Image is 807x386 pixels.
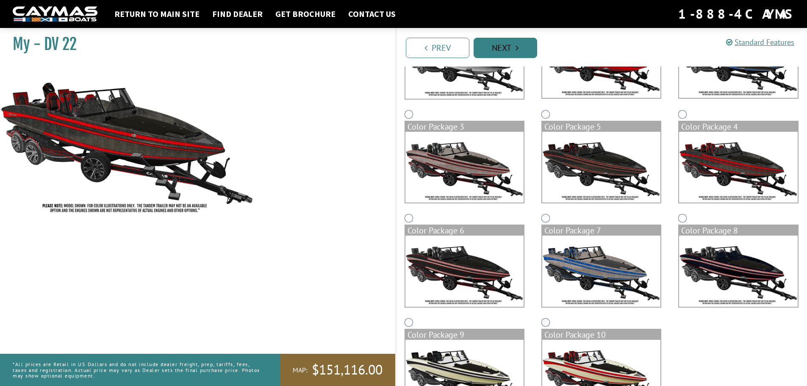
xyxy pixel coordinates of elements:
a: Get Brochure [271,8,340,19]
span: $151,116.00 [312,361,383,379]
div: Color Package 9 [405,330,524,340]
div: Color Package 5 [542,122,660,132]
a: Prev [406,38,469,58]
img: color_package_364.png [405,132,524,203]
img: white-logo-c9c8dbefe5ff5ceceb0f0178aa75bf4bb51f6bca0971e226c86eb53dfe498488.png [13,6,97,22]
div: 1-888-4CAYMAS [678,5,794,23]
div: Color Package 4 [679,122,797,132]
img: color_package_365.png [542,132,660,203]
a: Contact Us [344,8,400,19]
a: Next [474,38,537,58]
div: Color Package 6 [405,225,524,236]
img: color_package_366.png [679,132,797,203]
p: *All prices are Retail in US Dollars and do not include dealer freight, prep, tariffs, fees, taxe... [13,357,261,383]
h1: My - DV 22 [13,35,374,54]
span: MAP: [293,366,308,375]
a: Return to main site [110,8,204,19]
div: Color Package 3 [405,122,524,132]
div: Color Package 8 [679,225,797,236]
img: color_package_367.png [405,236,524,307]
a: MAP:$151,116.00 [280,354,395,386]
div: Color Package 7 [542,225,660,236]
img: color_package_368.png [542,236,660,307]
div: Color Package 10 [542,330,660,340]
img: color_package_369.png [679,236,797,307]
a: Standard Features [726,37,794,47]
a: Find Dealer [208,8,267,19]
